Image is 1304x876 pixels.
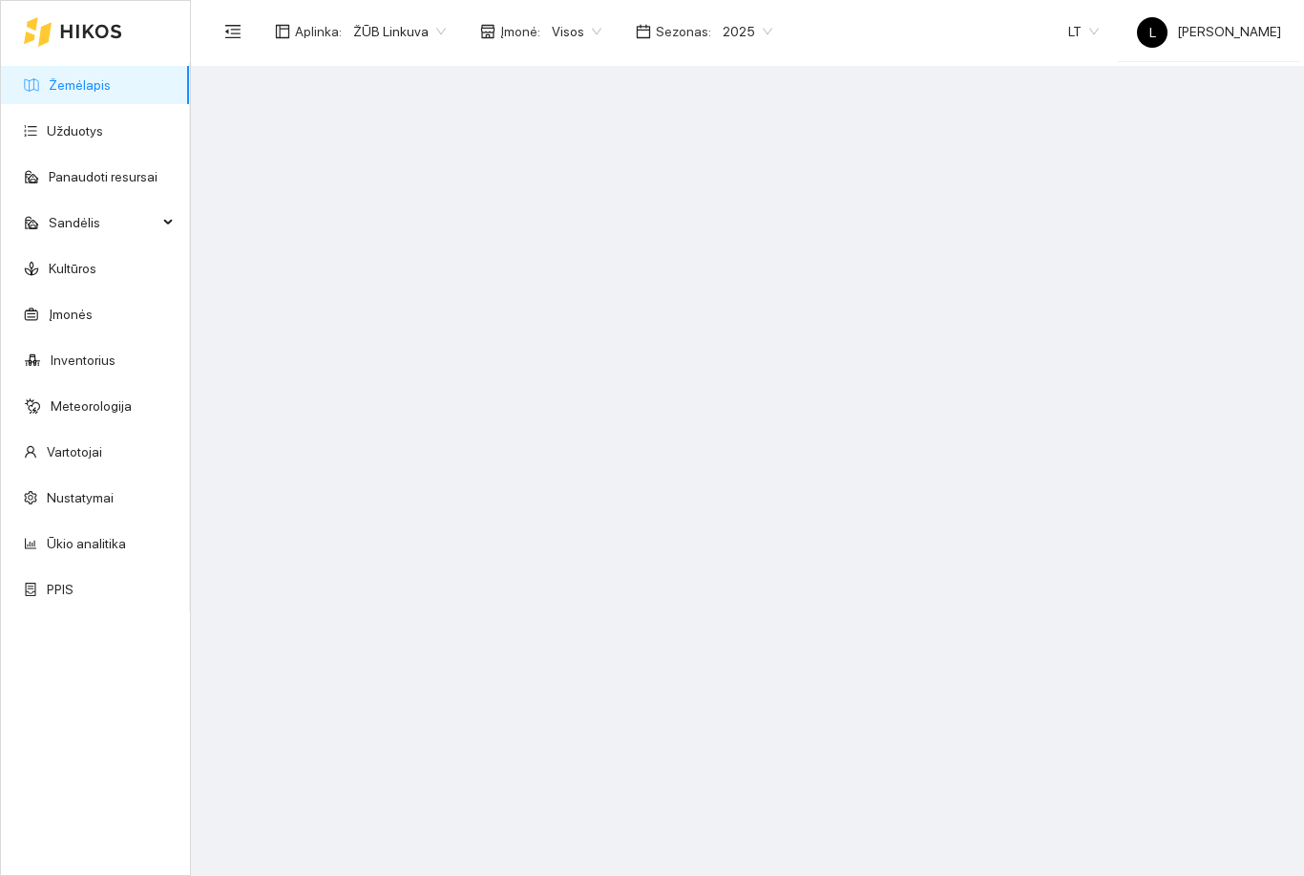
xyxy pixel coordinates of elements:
[214,12,252,51] button: menu-fold
[47,582,74,597] a: PPIS
[51,398,132,414] a: Meteorologija
[49,169,158,184] a: Panaudoti resursai
[500,21,540,42] span: Įmonė :
[353,17,446,46] span: ŽŪB Linkuva
[47,490,114,505] a: Nustatymai
[49,77,111,93] a: Žemėlapis
[295,21,342,42] span: Aplinka :
[480,24,495,39] span: shop
[49,307,93,322] a: Įmonės
[49,203,158,242] span: Sandėlis
[656,21,711,42] span: Sezonas :
[47,444,102,459] a: Vartotojai
[1137,24,1281,39] span: [PERSON_NAME]
[723,17,772,46] span: 2025
[47,123,103,139] a: Užduotys
[1149,17,1156,48] span: L
[51,353,116,368] a: Inventorius
[49,261,96,276] a: Kultūros
[47,536,126,551] a: Ūkio analitika
[552,17,601,46] span: Visos
[224,23,242,40] span: menu-fold
[275,24,290,39] span: layout
[636,24,651,39] span: calendar
[1068,17,1099,46] span: LT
